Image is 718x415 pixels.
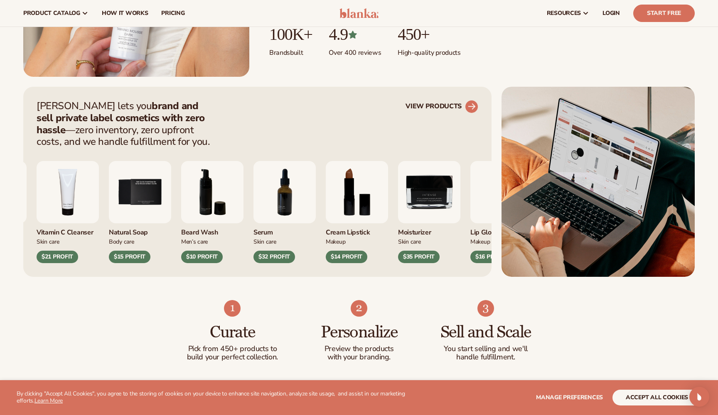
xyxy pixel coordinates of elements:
h3: Sell and Scale [439,323,532,342]
div: 6 / 9 [181,161,243,263]
img: Moisturizer. [398,161,460,223]
div: 1 / 9 [470,161,533,263]
div: Body Care [109,237,171,246]
h3: Personalize [312,323,406,342]
span: Manage preferences [536,393,603,401]
p: You start selling and we'll [439,345,532,353]
div: Vitamin C Cleanser [37,223,99,237]
div: 9 / 9 [398,161,460,263]
strong: brand and sell private label cosmetics with zero hassle [37,99,205,137]
a: Learn More [34,397,63,405]
a: VIEW PRODUCTS [406,100,478,113]
div: $16 PROFIT [470,251,512,263]
p: Brands built [269,44,312,57]
p: High-quality products [398,44,460,57]
img: Foaming beard wash. [181,161,243,223]
p: Over 400 reviews [329,44,381,57]
div: Open Intercom Messenger [689,387,709,407]
span: pricing [161,10,184,17]
p: By clicking "Accept All Cookies", you agree to the storing of cookies on your device to enhance s... [17,391,426,405]
p: with your branding. [312,353,406,361]
button: accept all cookies [612,390,701,405]
div: Skin Care [37,237,99,246]
button: Manage preferences [536,390,603,405]
div: Serum [253,223,316,237]
span: LOGIN [602,10,620,17]
div: $10 PROFIT [181,251,223,263]
div: 8 / 9 [326,161,388,263]
p: Pick from 450+ products to build your perfect collection. [186,345,279,361]
div: Makeup [470,237,533,246]
span: product catalog [23,10,80,17]
div: Skin Care [253,237,316,246]
img: Nature bar of soap. [109,161,171,223]
span: resources [547,10,581,17]
p: Preview the products [312,345,406,353]
p: 4.9 [329,25,381,44]
img: logo [339,8,379,18]
img: Shopify Image 9 [477,300,494,317]
div: $21 PROFIT [37,251,78,263]
div: $14 PROFIT [326,251,367,263]
div: Men’s Care [181,237,243,246]
img: Shopify Image 8 [351,300,367,317]
div: Lip Gloss [470,223,533,237]
img: Vitamin c cleanser. [37,161,99,223]
div: 5 / 9 [109,161,171,263]
div: Natural Soap [109,223,171,237]
span: How It Works [102,10,148,17]
div: $35 PROFIT [398,251,440,263]
img: Collagen and retinol serum. [253,161,316,223]
p: handle fulfillment. [439,353,532,361]
h3: Curate [186,323,279,342]
p: 450+ [398,25,460,44]
img: Pink lip gloss. [470,161,533,223]
img: Shopify Image 7 [224,300,241,317]
p: 100K+ [269,25,312,44]
div: $15 PROFIT [109,251,150,263]
img: Shopify Image 5 [502,87,695,277]
div: 4 / 9 [37,161,99,263]
div: Makeup [326,237,388,246]
p: [PERSON_NAME] lets you —zero inventory, zero upfront costs, and we handle fulfillment for you. [37,100,215,148]
div: Cream Lipstick [326,223,388,237]
div: Skin Care [398,237,460,246]
a: Start Free [633,5,695,22]
div: $32 PROFIT [253,251,295,263]
div: Beard Wash [181,223,243,237]
img: Luxury cream lipstick. [326,161,388,223]
div: 7 / 9 [253,161,316,263]
div: Moisturizer [398,223,460,237]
